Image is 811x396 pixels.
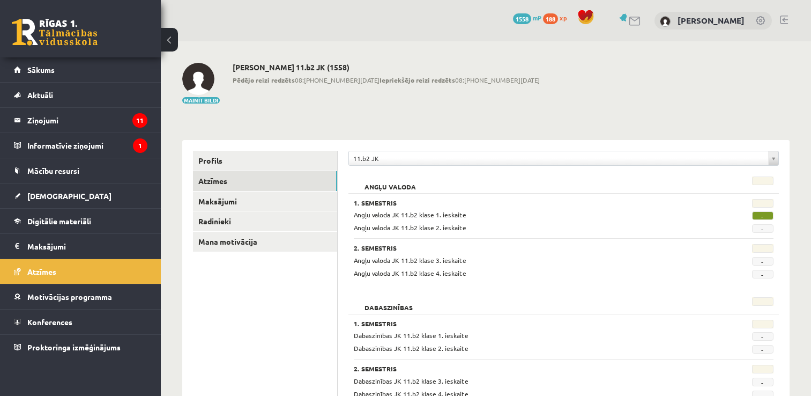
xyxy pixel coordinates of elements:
span: Motivācijas programma [27,292,112,302]
a: Mācību resursi [14,158,147,183]
a: Motivācijas programma [14,284,147,309]
i: 1 [133,138,147,153]
a: Sākums [14,57,147,82]
h3: 1. Semestris [354,199,701,207]
a: 188 xp [543,13,572,22]
a: Radinieki [193,211,337,231]
span: 188 [543,13,558,24]
a: [DEMOGRAPHIC_DATA] [14,184,147,208]
span: 11.b2 JK [353,151,764,165]
span: Konferences [27,317,72,327]
h3: 2. Semestris [354,244,701,252]
a: 11.b2 JK [349,151,778,165]
span: - [752,257,773,266]
a: Ziņojumi11 [14,108,147,133]
legend: Ziņojumi [27,108,147,133]
a: Maksājumi [193,192,337,211]
h2: Angļu valoda [354,177,427,187]
a: [PERSON_NAME] [678,15,745,26]
a: Atzīmes [193,171,337,191]
img: Ņikita Koroļovs [660,16,671,27]
a: Rīgas 1. Tālmācības vidusskola [12,19,98,46]
span: 08:[PHONE_NUMBER][DATE] 08:[PHONE_NUMBER][DATE] [233,75,540,85]
span: - [752,378,773,386]
a: Mana motivācija [193,232,337,252]
span: - [752,224,773,233]
span: mP [533,13,541,22]
a: Aktuāli [14,83,147,107]
span: Dabaszinības JK 11.b2 klase 2. ieskaite [354,344,468,353]
a: Maksājumi [14,234,147,259]
span: - [752,332,773,341]
span: xp [560,13,567,22]
h3: 1. Semestris [354,320,701,327]
a: Informatīvie ziņojumi1 [14,133,147,158]
button: Mainīt bildi [182,97,220,104]
span: - [752,211,773,220]
span: Angļu valoda JK 11.b2 klase 4. ieskaite [354,269,466,277]
span: 1558 [513,13,531,24]
h2: Dabaszinības [354,297,423,308]
h3: 2. Semestris [354,365,701,372]
legend: Informatīvie ziņojumi [27,133,147,158]
span: - [752,270,773,278]
span: Dabaszinības JK 11.b2 klase 1. ieskaite [354,331,468,340]
a: Digitālie materiāli [14,209,147,233]
span: Mācību resursi [27,166,79,175]
span: Dabaszinības JK 11.b2 klase 3. ieskaite [354,377,468,385]
img: Ņikita Koroļovs [182,63,214,95]
span: Angļu valoda JK 11.b2 klase 2. ieskaite [354,223,466,232]
span: Atzīmes [27,267,56,276]
a: 1558 mP [513,13,541,22]
span: Sākums [27,65,55,75]
span: Digitālie materiāli [27,216,91,226]
span: Proktoringa izmēģinājums [27,342,121,352]
span: - [752,345,773,354]
span: Angļu valoda JK 11.b2 klase 1. ieskaite [354,210,466,219]
span: Aktuāli [27,90,53,100]
span: [DEMOGRAPHIC_DATA] [27,191,111,201]
i: 11 [132,113,147,128]
b: Iepriekšējo reizi redzēts [380,76,455,84]
legend: Maksājumi [27,234,147,259]
h2: [PERSON_NAME] 11.b2 JK (1558) [233,63,540,72]
a: Atzīmes [14,259,147,284]
a: Konferences [14,310,147,334]
span: Angļu valoda JK 11.b2 klase 3. ieskaite [354,256,466,265]
b: Pēdējo reizi redzēts [233,76,295,84]
a: Profils [193,151,337,171]
a: Proktoringa izmēģinājums [14,335,147,360]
